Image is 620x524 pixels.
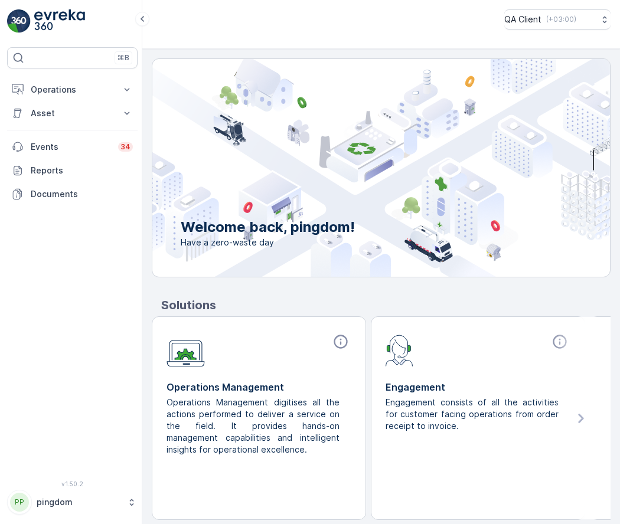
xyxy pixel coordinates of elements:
p: Reports [31,165,133,176]
span: Have a zero-waste day [181,237,355,248]
a: Documents [7,182,138,206]
img: module-icon [386,333,413,366]
button: QA Client(+03:00) [504,9,611,30]
p: Solutions [161,296,611,314]
p: 34 [120,142,130,152]
p: ( +03:00 ) [546,15,576,24]
img: logo_light-DOdMpM7g.png [34,9,85,33]
img: city illustration [99,59,610,277]
p: Welcome back, pingdom! [181,218,355,237]
p: QA Client [504,14,541,25]
button: Asset [7,101,138,125]
button: PPpingdom [7,490,138,515]
a: Events34 [7,135,138,159]
p: Documents [31,188,133,200]
img: logo [7,9,31,33]
p: Operations Management [167,380,351,394]
p: Engagement [386,380,570,394]
p: pingdom [37,496,121,508]
p: Engagement consists of all the activities for customer facing operations from order receipt to in... [386,397,561,432]
p: Asset [31,107,114,119]
p: Operations [31,84,114,96]
p: ⌘B [118,53,129,63]
div: PP [10,493,29,512]
button: Operations [7,78,138,101]
a: Reports [7,159,138,182]
img: module-icon [167,333,205,367]
p: Events [31,141,111,153]
span: v 1.50.2 [7,480,138,487]
p: Operations Management digitises all the actions performed to deliver a service on the field. It p... [167,397,342,456]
